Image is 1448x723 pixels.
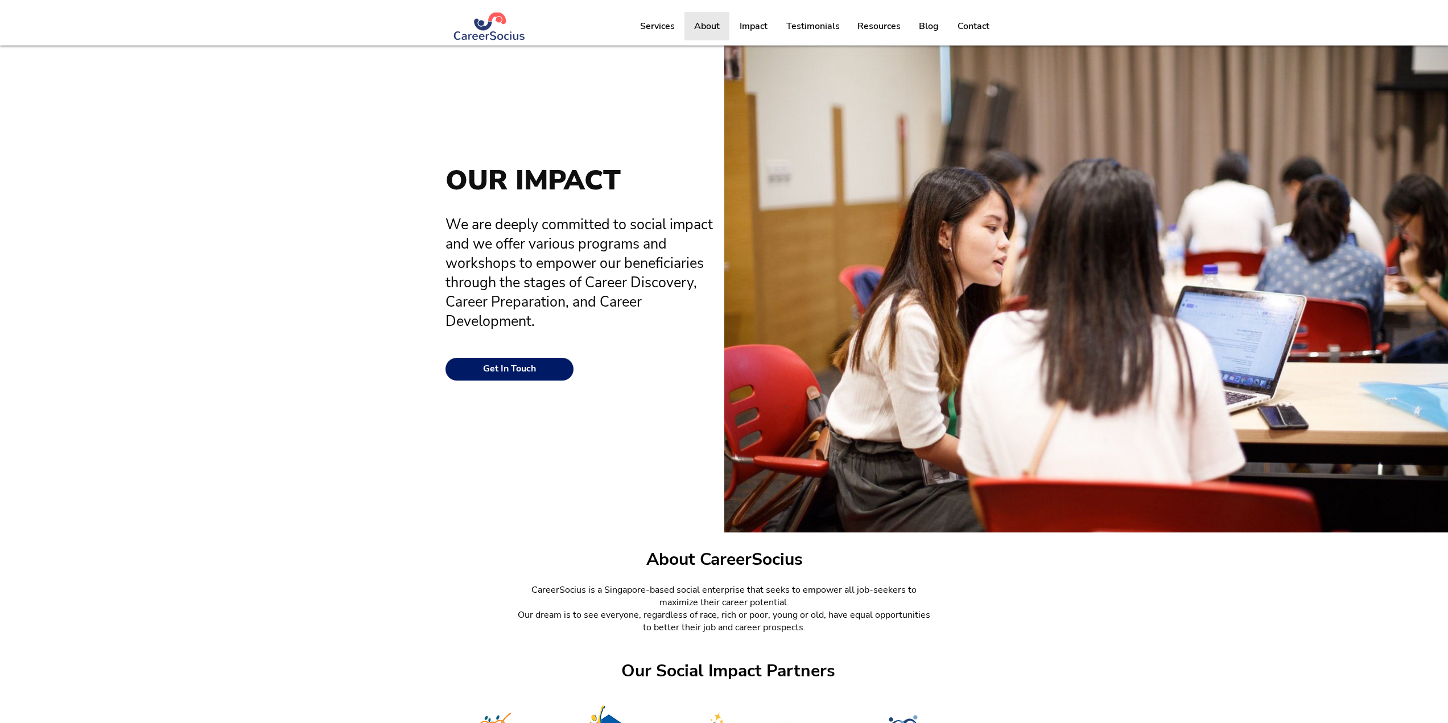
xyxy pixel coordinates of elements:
nav: Site [631,12,999,40]
p: Blog [913,12,944,40]
a: Blog [910,12,948,40]
h2: About CareerSocius [616,548,834,571]
p: Services [634,12,680,40]
span: We are deeply committed to social impact and we offer various programs and workshops to empower o... [445,215,713,331]
a: Testimonials [777,12,848,40]
span: CareerSocius is a Singapore-based social enterprise that seeks to empower all job-seekers to maxi... [518,584,930,634]
img: Logo Blue (#283972) png.png [453,13,526,40]
p: Resources [852,12,906,40]
span: Get In Touch [483,363,536,374]
p: Testimonials [781,12,845,40]
a: Resources [848,12,910,40]
h2: Our Social Impact Partners [568,659,889,683]
a: Services [631,12,684,40]
p: Contact [952,12,995,40]
a: Contact [948,12,999,40]
a: Get In Touch [445,358,574,381]
a: About [684,12,729,40]
a: Impact [729,12,777,40]
p: Impact [734,12,773,40]
span: OUR IMPACT [445,162,621,199]
p: About [688,12,725,40]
